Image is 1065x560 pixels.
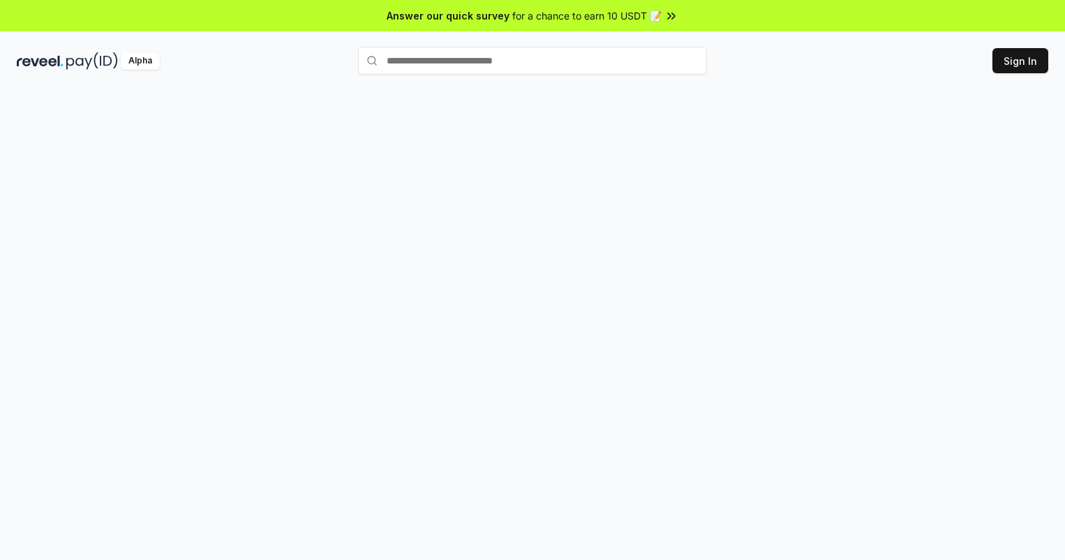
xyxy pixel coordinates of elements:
span: Answer our quick survey [387,8,509,23]
img: pay_id [66,52,118,70]
img: reveel_dark [17,52,64,70]
span: for a chance to earn 10 USDT 📝 [512,8,662,23]
button: Sign In [992,48,1048,73]
div: Alpha [121,52,160,70]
